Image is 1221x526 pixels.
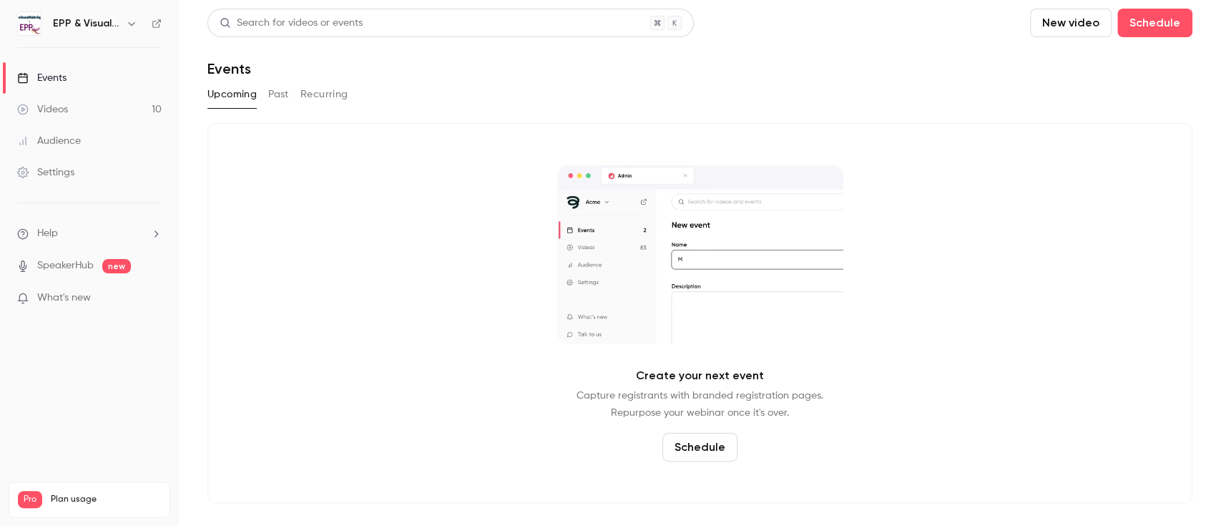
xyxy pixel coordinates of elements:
div: Settings [17,165,74,180]
button: Recurring [300,83,348,106]
li: help-dropdown-opener [17,226,162,241]
div: Videos [17,102,68,117]
h1: Events [207,60,251,77]
div: Search for videos or events [220,16,363,31]
div: Audience [17,134,81,148]
span: Help [37,226,58,241]
span: Pro [18,491,42,508]
button: New video [1030,9,1112,37]
p: Capture registrants with branded registration pages. Repurpose your webinar once it's over. [577,387,823,422]
h6: EPP & Visualfabriq [53,16,120,31]
button: Schedule [662,433,737,462]
button: Past [268,83,289,106]
a: SpeakerHub [37,258,94,273]
span: Plan usage [51,494,161,505]
p: Create your next event [636,367,764,384]
img: EPP & Visualfabriq [18,12,41,35]
span: new [102,259,131,273]
button: Schedule [1117,9,1192,37]
div: Events [17,71,67,85]
iframe: Noticeable Trigger [144,292,162,305]
button: Upcoming [207,83,257,106]
span: What's new [37,291,91,306]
